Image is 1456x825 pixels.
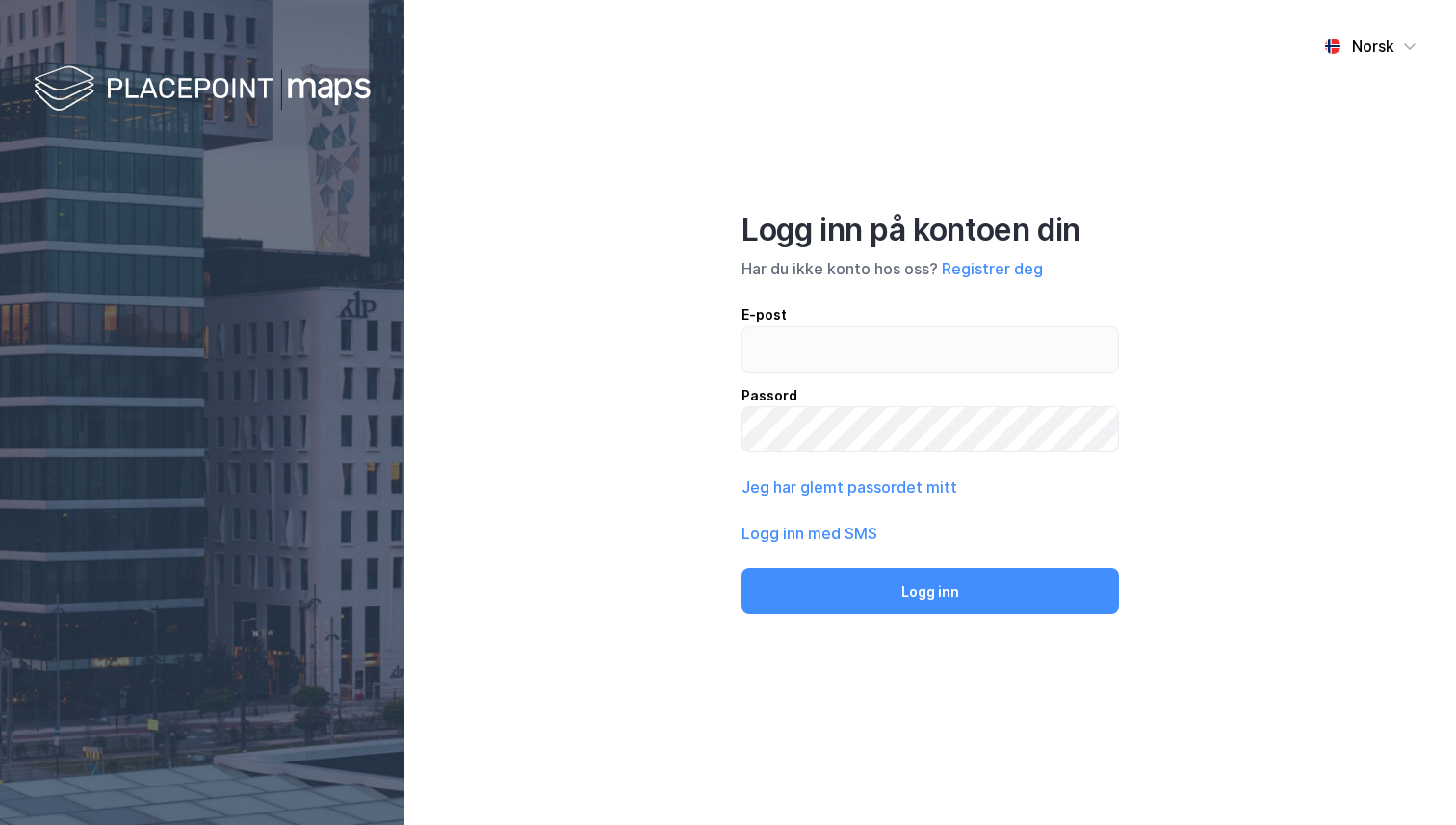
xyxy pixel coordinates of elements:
[741,211,1119,249] div: Logg inn på kontoen din
[34,62,371,118] img: logo-white.f07954bde2210d2a523dddb988cd2aa7.svg
[741,384,1119,407] div: Passord
[942,257,1043,280] button: Registrer deg
[741,522,877,545] button: Logg inn med SMS
[1352,35,1394,58] div: Norsk
[741,568,1119,614] button: Logg inn
[741,257,1119,280] div: Har du ikke konto hos oss?
[741,476,957,499] button: Jeg har glemt passordet mitt
[741,303,1119,326] div: E-post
